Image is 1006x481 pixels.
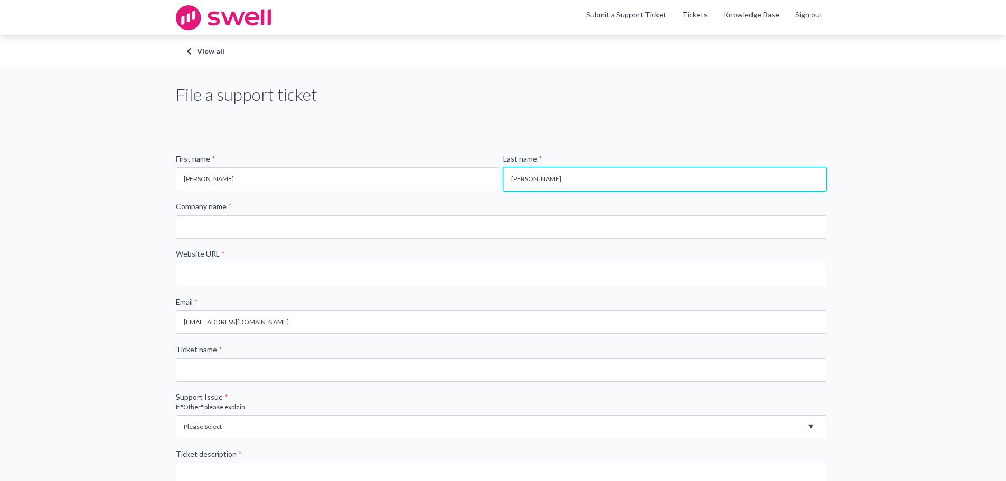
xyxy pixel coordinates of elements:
a: View all [186,46,820,56]
legend: If "Other" please explain [176,402,831,411]
span: Ticket name [176,345,217,354]
span: Email [176,297,193,306]
ul: Main menu [578,10,831,26]
a: Sign out [795,10,823,20]
img: swell [176,5,271,30]
span: First name [176,154,210,163]
span: Website URL [176,249,220,258]
a: Tickets [682,10,708,20]
span: Ticket description [176,449,237,458]
span: Company name [176,202,227,211]
div: Navigation Menu [674,10,831,26]
h1: File a support ticket [176,83,317,107]
span: Last name [503,154,537,163]
span: Support Issue [176,392,223,401]
a: Knowledge Base [723,10,779,20]
nav: Swell CX Support [578,10,831,26]
a: Submit a Support Ticket [586,10,666,19]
